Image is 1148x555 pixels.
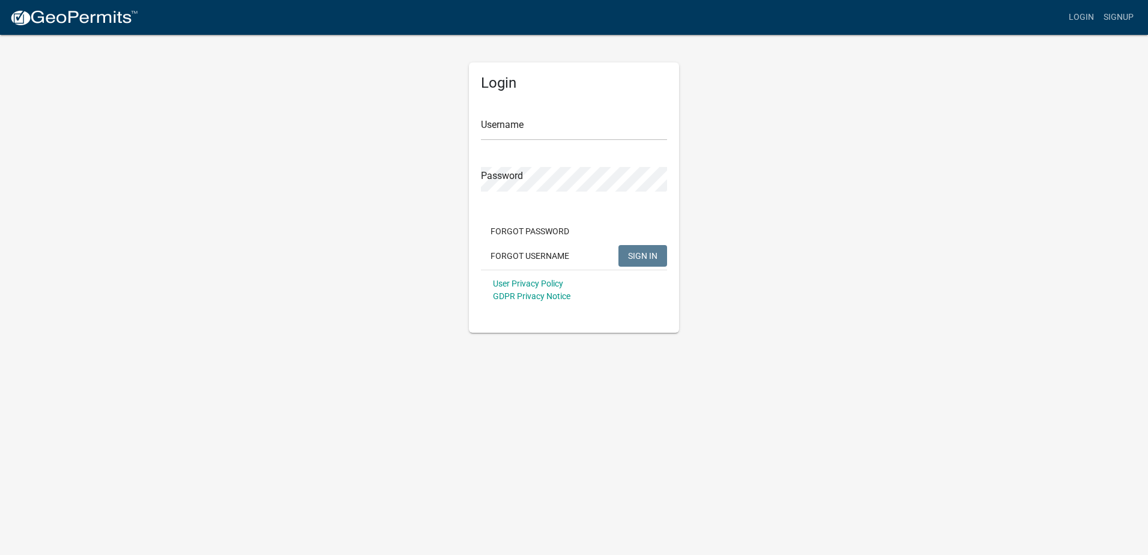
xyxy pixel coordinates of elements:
h5: Login [481,74,667,92]
button: SIGN IN [618,245,667,267]
button: Forgot Password [481,220,579,242]
span: SIGN IN [628,250,657,260]
a: Signup [1099,6,1138,29]
a: GDPR Privacy Notice [493,291,570,301]
a: Login [1064,6,1099,29]
button: Forgot Username [481,245,579,267]
a: User Privacy Policy [493,279,563,288]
